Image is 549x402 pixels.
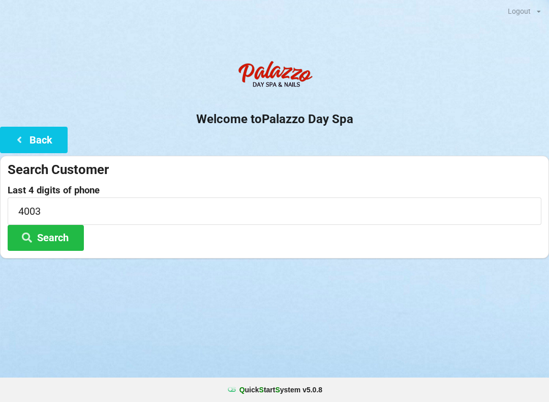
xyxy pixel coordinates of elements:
label: Last 4 digits of phone [8,185,541,195]
div: Search Customer [8,161,541,178]
img: favicon.ico [227,385,237,395]
button: Search [8,225,84,251]
span: S [259,386,264,394]
span: Q [239,386,245,394]
b: uick tart ystem v 5.0.8 [239,385,322,395]
input: 0000 [8,197,541,224]
span: S [275,386,280,394]
div: Logout [508,8,531,15]
img: PalazzoDaySpaNails-Logo.png [234,55,315,96]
